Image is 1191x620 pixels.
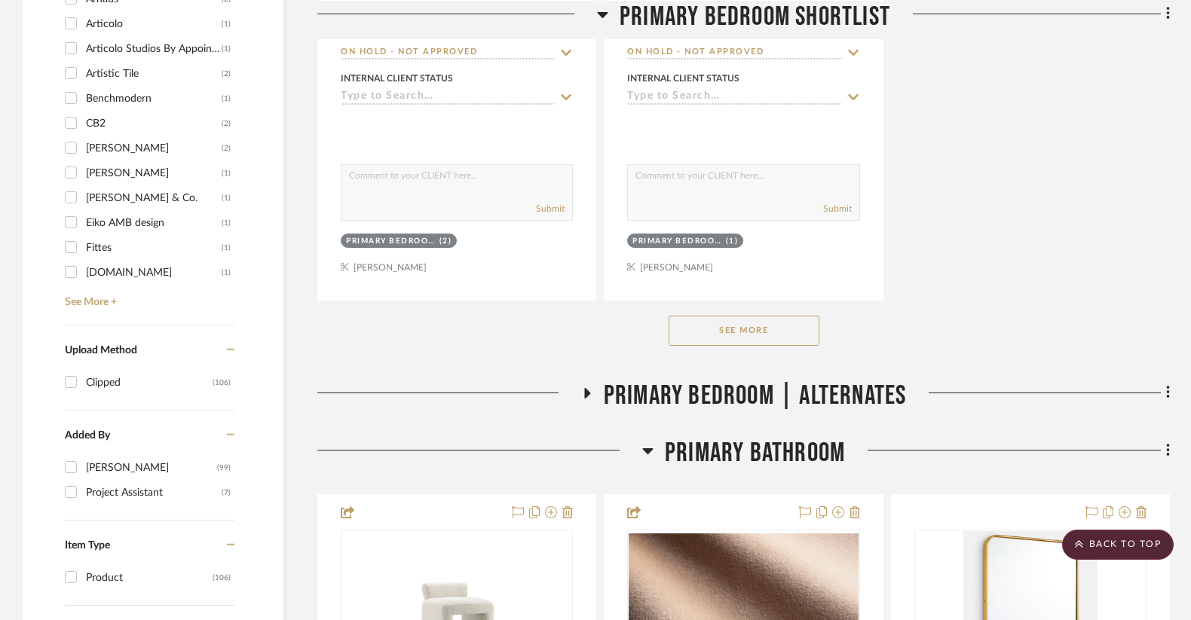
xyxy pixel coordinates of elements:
[341,46,555,60] input: Type to Search…
[222,87,231,111] div: (1)
[217,456,231,480] div: (99)
[86,456,217,480] div: [PERSON_NAME]
[222,261,231,285] div: (1)
[823,202,852,215] button: Submit
[222,161,231,185] div: (1)
[341,90,555,105] input: Type to Search…
[86,211,222,235] div: Eiko AMB design
[222,12,231,36] div: (1)
[213,566,231,590] div: (106)
[341,72,453,85] div: Internal Client Status
[86,236,222,260] div: Fittes
[604,380,907,412] span: Primary Bedroom | Alternates
[669,316,819,346] button: See More
[86,371,213,395] div: Clipped
[86,566,213,590] div: Product
[627,72,739,85] div: Internal Client Status
[627,46,841,60] input: Type to Search…
[86,261,222,285] div: [DOMAIN_NAME]
[346,236,436,247] div: Primary Bedroom SHORTLIST
[222,136,231,160] div: (2)
[627,90,841,105] input: Type to Search…
[86,161,222,185] div: [PERSON_NAME]
[222,481,231,505] div: (7)
[86,111,222,136] div: CB2
[86,186,222,210] div: [PERSON_NAME] & Co.
[86,12,222,36] div: Articolo
[65,540,110,551] span: Item Type
[726,236,739,247] div: (1)
[86,62,222,86] div: Artistic Tile
[1062,530,1174,560] scroll-to-top-button: BACK TO TOP
[65,345,137,356] span: Upload Method
[632,236,722,247] div: Primary Bedroom SHORTLIST
[65,430,110,441] span: Added By
[222,37,231,61] div: (1)
[665,437,845,469] span: Primary Bathroom
[86,37,222,61] div: Articolo Studios By Appointment
[222,211,231,235] div: (1)
[536,202,565,215] button: Submit
[86,481,222,505] div: Project Assistant
[532,29,565,39] span: [DATE]
[86,136,222,160] div: [PERSON_NAME]
[819,29,851,39] span: [DATE]
[222,186,231,210] div: (1)
[222,236,231,260] div: (1)
[222,111,231,136] div: (2)
[439,236,452,247] div: (2)
[213,371,231,395] div: (106)
[61,285,234,309] a: See More +
[222,62,231,86] div: (2)
[86,87,222,111] div: Benchmodern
